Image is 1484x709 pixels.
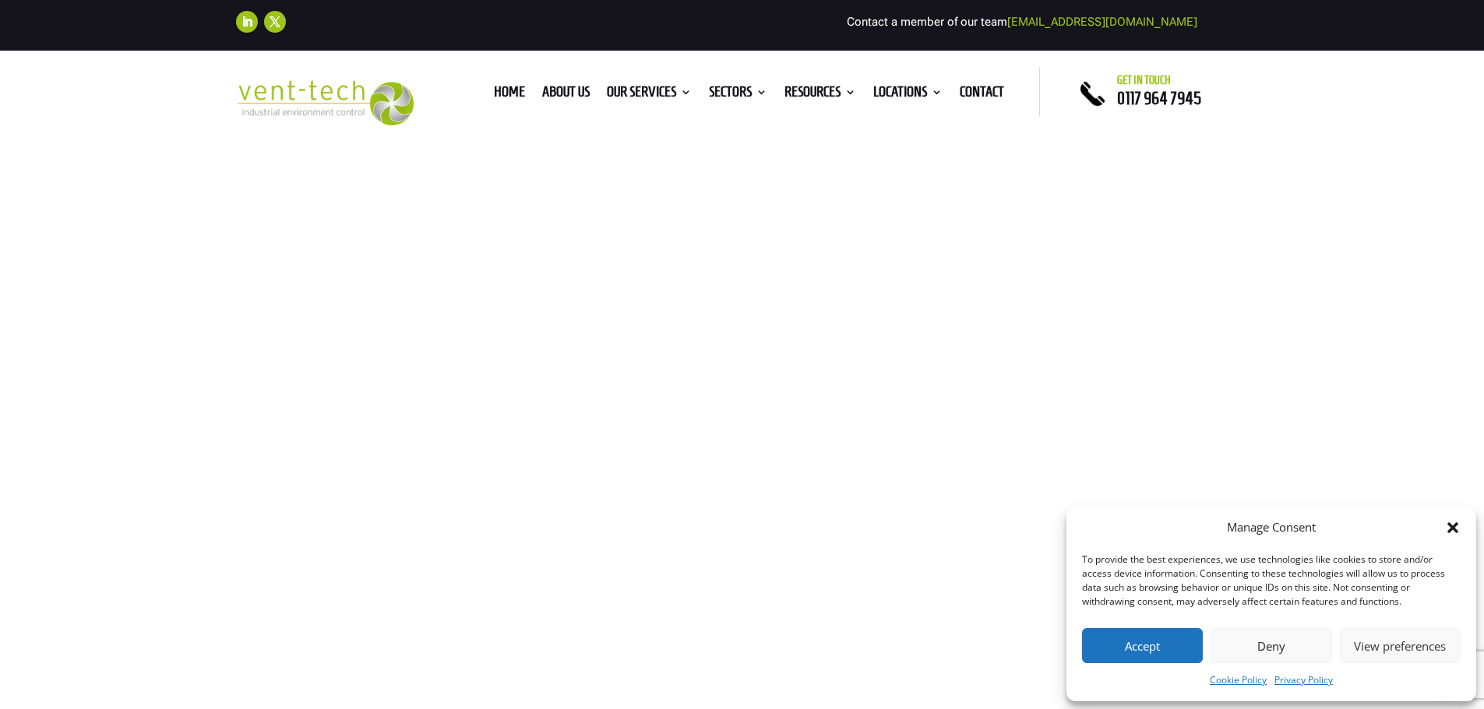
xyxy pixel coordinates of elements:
[607,86,692,104] a: Our Services
[1117,89,1201,107] a: 0117 964 7945
[494,86,525,104] a: Home
[264,11,286,33] a: Follow on X
[236,11,258,33] a: Follow on LinkedIn
[1211,628,1331,663] button: Deny
[784,86,856,104] a: Resources
[1274,671,1333,690] a: Privacy Policy
[960,86,1004,104] a: Contact
[1117,74,1171,86] span: Get in touch
[1227,518,1316,537] div: Manage Consent
[1007,15,1197,29] a: [EMAIL_ADDRESS][DOMAIN_NAME]
[1340,628,1461,663] button: View preferences
[542,86,590,104] a: About us
[1210,671,1267,690] a: Cookie Policy
[873,86,943,104] a: Locations
[236,80,414,126] img: 2023-09-27T08_35_16.549ZVENT-TECH---Clear-background
[1082,553,1459,609] div: To provide the best experiences, we use technologies like cookies to store and/or access device i...
[1445,520,1461,535] div: Close dialog
[847,15,1197,29] span: Contact a member of our team
[1082,628,1203,663] button: Accept
[709,86,767,104] a: Sectors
